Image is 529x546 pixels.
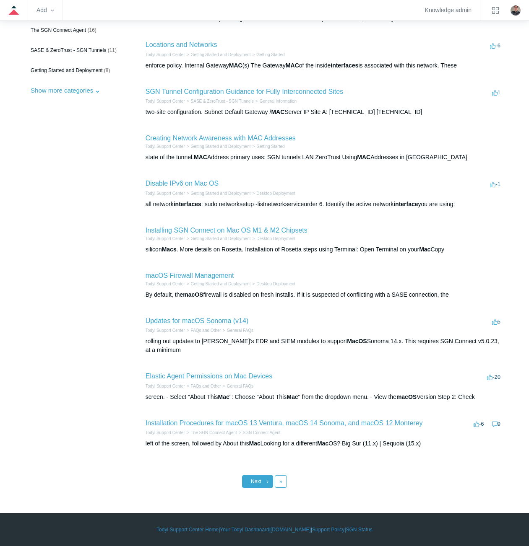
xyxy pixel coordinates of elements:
[146,317,248,324] a: Updates for macOS Sonoma (v14)
[474,421,484,427] span: -6
[146,52,185,58] li: Todyl Support Center
[26,83,104,98] button: Show more categories
[185,52,251,58] li: Getting Started and Deployment
[229,62,242,69] em: MAC
[146,190,185,197] li: Todyl Support Center
[146,337,503,355] div: rolling out updates to [PERSON_NAME]'s EDR and SIEM modules to support Sonoma 14.x. This requires...
[227,384,253,388] a: General FAQs
[191,52,251,57] a: Getting Started and Deployment
[146,281,185,287] li: Todyl Support Center
[146,99,185,104] a: Todyl Support Center
[191,430,237,435] a: The SGN Connect Agent
[146,272,234,279] a: macOS Firewall Management
[185,235,251,242] li: Getting Started and Deployment
[146,419,423,427] a: Installation Procedures for macOS 13 Ventura, macOS 14 Sonoma, and macOS 12 Monterey
[146,52,185,57] a: Todyl Support Center
[146,227,307,234] a: Installing SGN Connect on Mac OS M1 & M2 Chipsets
[146,439,503,448] div: left of the screen, followed by About this Looking for a different OS? Big Sur (11.x) | Sequoia (...
[279,479,282,484] span: »
[250,52,284,58] li: Getting Started
[31,27,86,33] span: The SGN Connect Agent
[267,479,268,484] span: ›
[146,373,272,380] a: Elastic Agent Permissions on Mac Devices
[185,281,251,287] li: Getting Started and Deployment
[287,393,298,400] em: Mac
[487,374,500,380] span: -20
[146,290,503,299] div: By default, the firewall is disabled on fresh installs. If it is suspected of conflicting with a ...
[146,153,503,162] div: state of the tunnel. Address primary uses: SGN tunnels LAN ZeroTrust Using Addresses in [GEOGRAPH...
[146,383,185,389] li: Todyl Support Center
[393,201,418,207] em: interface
[346,526,373,533] a: SGN Status
[146,98,185,104] li: Todyl Support Center
[146,393,503,401] div: screen. - Select "About This ": Choose "About This " from the dropdown menu. - View the Version S...
[256,282,295,286] a: Desktop Deployment
[490,42,500,49] span: -6
[286,62,299,69] em: MAC
[26,526,503,533] div: | | | |
[221,327,253,334] li: General FAQs
[194,154,207,160] em: MAC
[146,327,185,334] li: Todyl Support Center
[249,440,260,447] em: Mac
[271,109,284,115] em: MAC
[146,328,185,333] a: Todyl Support Center
[396,393,417,400] em: macOS
[191,99,254,104] a: SASE & ZeroTrust - SGN Tunnels
[492,89,500,96] span: 1
[174,201,201,207] em: interfaces
[317,440,328,447] em: Mac
[146,191,185,196] a: Todyl Support Center
[146,384,185,388] a: Todyl Support Center
[146,135,296,142] a: Creating Network Awareness with MAC Addresses
[490,181,500,187] span: -1
[331,62,358,69] em: interfaces
[162,246,177,253] em: Macs
[250,190,295,197] li: Desktop Deployment
[492,421,500,427] span: 9
[185,383,221,389] li: FAQs and Other
[185,143,251,150] li: Getting Started and Deployment
[146,180,219,187] a: Disable IPv6 on Mac OS
[254,98,297,104] li: General Information
[108,47,117,53] span: (11)
[511,5,521,16] zd-hc-trigger: Click your profile icon to open the profile menu
[146,61,503,70] div: enforce policy. Internal Gateway (s) The Gateway of the inside is associated with this network. T...
[256,144,284,149] a: Getting Started
[146,236,185,241] a: Todyl Support Center
[425,8,472,13] a: Knowledge admin
[271,526,311,533] a: [DOMAIN_NAME]
[146,41,217,48] a: Locations and Networks
[146,245,503,254] div: silicon . More details on Rosetta. Installation of Rosetta steps using Terminal: Open Terminal on...
[146,430,185,435] a: Todyl Support Center
[250,143,284,150] li: Getting Started
[191,144,251,149] a: Getting Started and Deployment
[87,27,96,33] span: (16)
[191,282,251,286] a: Getting Started and Deployment
[492,318,500,325] span: 5
[251,479,261,484] span: Next
[185,327,221,334] li: FAQs and Other
[146,88,343,95] a: SGN Tunnel Configuration Guidance for Fully Interconnected Sites
[260,99,297,104] a: General Information
[36,8,54,13] zd-hc-trigger: Add
[185,430,237,436] li: The SGN Connect Agent
[218,393,229,400] em: Mac
[146,235,185,242] li: Todyl Support Center
[312,526,344,533] a: Support Policy
[185,190,251,197] li: Getting Started and Deployment
[237,430,281,436] li: SGN Connect Agent
[347,338,367,344] em: MacOS
[146,144,185,149] a: Todyl Support Center
[191,236,251,241] a: Getting Started and Deployment
[156,526,219,533] a: Todyl Support Center Home
[256,191,295,196] a: Desktop Deployment
[250,281,295,287] li: Desktop Deployment
[419,246,430,253] em: Mac
[26,62,122,78] a: Getting Started and Deployment (8)
[242,475,273,488] a: Next
[31,47,106,53] span: SASE & ZeroTrust - SGN Tunnels
[256,52,284,57] a: Getting Started
[183,291,203,298] em: macOS
[185,98,254,104] li: SASE & ZeroTrust - SGN Tunnels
